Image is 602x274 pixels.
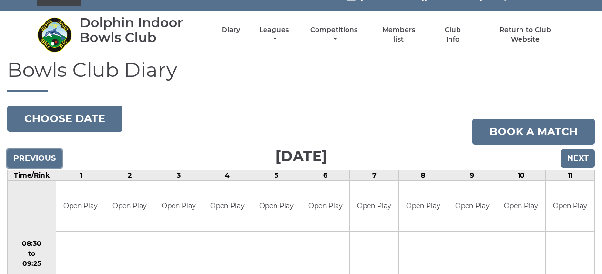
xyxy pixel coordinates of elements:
[438,25,469,44] a: Club Info
[399,181,448,231] td: Open Play
[448,170,497,181] td: 9
[252,181,301,231] td: Open Play
[154,170,203,181] td: 3
[561,149,595,168] input: Next
[7,149,62,168] input: Previous
[377,25,420,44] a: Members list
[448,181,497,231] td: Open Play
[350,170,399,181] td: 7
[308,25,360,44] a: Competitions
[37,17,72,53] img: Dolphin Indoor Bowls Club
[7,59,595,92] h1: Bowls Club Diary
[80,15,205,45] div: Dolphin Indoor Bowls Club
[257,25,291,44] a: Leagues
[203,170,252,181] td: 4
[154,181,203,231] td: Open Play
[472,119,595,145] a: Book a match
[301,181,350,231] td: Open Play
[105,181,154,231] td: Open Play
[56,170,105,181] td: 1
[546,170,595,181] td: 11
[399,170,448,181] td: 8
[56,181,105,231] td: Open Play
[301,170,350,181] td: 6
[497,181,546,231] td: Open Play
[222,25,240,34] a: Diary
[546,181,594,231] td: Open Play
[350,181,398,231] td: Open Play
[497,170,546,181] td: 10
[8,170,56,181] td: Time/Rink
[105,170,154,181] td: 2
[485,25,565,44] a: Return to Club Website
[203,181,252,231] td: Open Play
[252,170,301,181] td: 5
[7,106,122,132] button: Choose date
